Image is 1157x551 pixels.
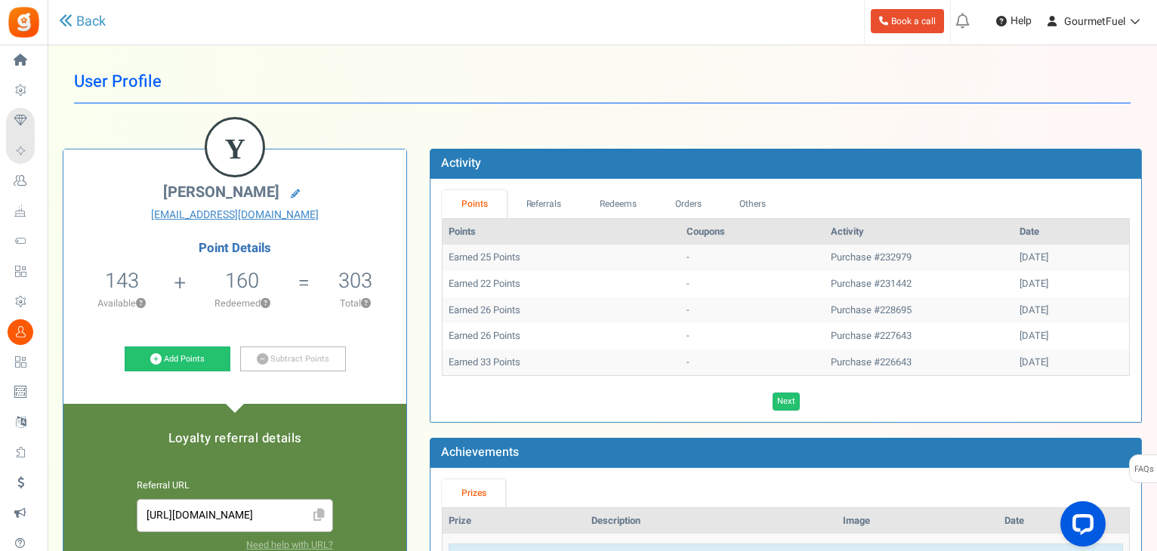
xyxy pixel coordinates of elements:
[825,245,1014,271] td: Purchase #232979
[1064,14,1125,29] span: GourmetFuel
[1134,455,1154,484] span: FAQs
[75,208,395,223] a: [EMAIL_ADDRESS][DOMAIN_NAME]
[207,119,263,178] figcaption: Y
[125,346,230,372] a: Add Points
[507,190,581,218] a: Referrals
[443,297,680,324] td: Earned 26 Points
[361,299,371,309] button: ?
[680,219,824,245] th: Coupons
[74,60,1131,103] h1: User Profile
[63,242,406,255] h4: Point Details
[998,508,1129,534] th: Date
[443,245,680,271] td: Earned 25 Points
[585,508,837,534] th: Description
[79,432,391,445] h5: Loyalty referral details
[871,9,944,33] a: Book a call
[7,5,41,39] img: Gratisfaction
[680,271,824,297] td: -
[1014,219,1129,245] th: Date
[680,297,824,324] td: -
[105,266,139,296] span: 143
[1020,277,1123,291] div: [DATE]
[825,219,1014,245] th: Activity
[240,346,346,372] a: Subtract Points
[442,190,507,218] a: Points
[136,299,146,309] button: ?
[442,479,505,507] a: Prizes
[225,269,259,292] h5: 160
[825,297,1014,324] td: Purchase #228695
[825,349,1014,376] td: Purchase #226643
[837,508,998,534] th: Image
[1020,329,1123,343] div: [DATE]
[307,503,331,529] span: Click to Copy
[441,443,519,461] b: Achievements
[720,190,785,218] a: Others
[680,349,824,376] td: -
[825,271,1014,297] td: Purchase #231442
[990,9,1038,33] a: Help
[187,297,296,310] p: Redeemed
[825,323,1014,349] td: Purchase #227643
[443,349,680,376] td: Earned 33 Points
[1020,303,1123,318] div: [DATE]
[338,269,372,292] h5: 303
[163,181,279,203] span: [PERSON_NAME]
[581,190,656,218] a: Redeems
[312,297,399,310] p: Total
[441,154,481,172] b: Activity
[680,245,824,271] td: -
[71,297,172,310] p: Available
[1020,251,1123,265] div: [DATE]
[1007,14,1032,29] span: Help
[443,508,585,534] th: Prize
[680,323,824,349] td: -
[656,190,720,218] a: Orders
[1020,356,1123,370] div: [DATE]
[137,481,333,491] h6: Referral URL
[443,271,680,297] td: Earned 22 Points
[773,392,800,411] a: Next
[443,219,680,245] th: Points
[261,299,270,309] button: ?
[443,323,680,349] td: Earned 26 Points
